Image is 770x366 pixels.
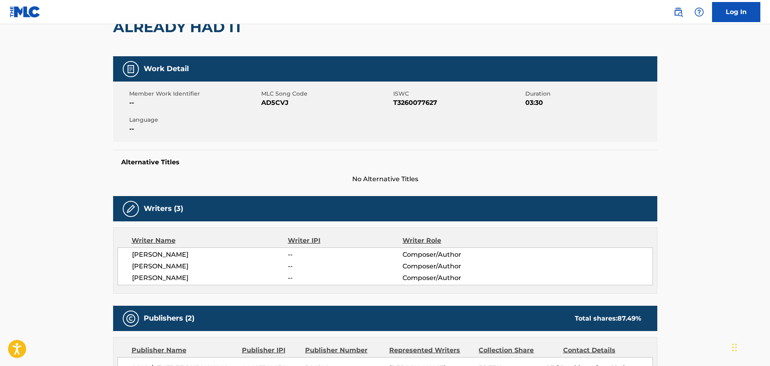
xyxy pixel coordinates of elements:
[129,90,259,98] span: Member Work Identifier
[132,262,288,271] span: [PERSON_NAME]
[288,250,402,260] span: --
[575,314,641,323] div: Total shares:
[144,204,183,213] h5: Writers (3)
[121,158,649,166] h5: Alternative Titles
[403,273,507,283] span: Composer/Author
[144,64,189,74] h5: Work Detail
[129,98,259,108] span: --
[525,90,655,98] span: Duration
[479,346,557,355] div: Collection Share
[403,262,507,271] span: Composer/Author
[393,98,523,108] span: T3260077627
[261,90,391,98] span: MLC Song Code
[129,124,259,134] span: --
[113,18,247,36] h2: ALREADY HAD IT
[261,98,391,108] span: AD5CVJ
[132,273,288,283] span: [PERSON_NAME]
[242,346,299,355] div: Publisher IPI
[288,273,402,283] span: --
[617,315,641,322] span: 87.49 %
[132,236,288,245] div: Writer Name
[132,346,236,355] div: Publisher Name
[673,7,683,17] img: search
[694,7,704,17] img: help
[10,6,41,18] img: MLC Logo
[403,250,507,260] span: Composer/Author
[403,236,507,245] div: Writer Role
[126,314,136,323] img: Publishers
[563,346,641,355] div: Contact Details
[712,2,760,22] a: Log In
[113,174,657,184] span: No Alternative Titles
[288,262,402,271] span: --
[691,4,707,20] div: Help
[670,4,686,20] a: Public Search
[525,98,655,108] span: 03:30
[288,236,403,245] div: Writer IPI
[389,346,473,355] div: Represented Writers
[126,204,136,214] img: Writers
[129,116,259,124] span: Language
[393,90,523,98] span: ISWC
[132,250,288,260] span: [PERSON_NAME]
[732,335,737,360] div: Drag
[305,346,383,355] div: Publisher Number
[144,314,194,323] h5: Publishers (2)
[730,327,770,366] iframe: Chat Widget
[126,64,136,74] img: Work Detail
